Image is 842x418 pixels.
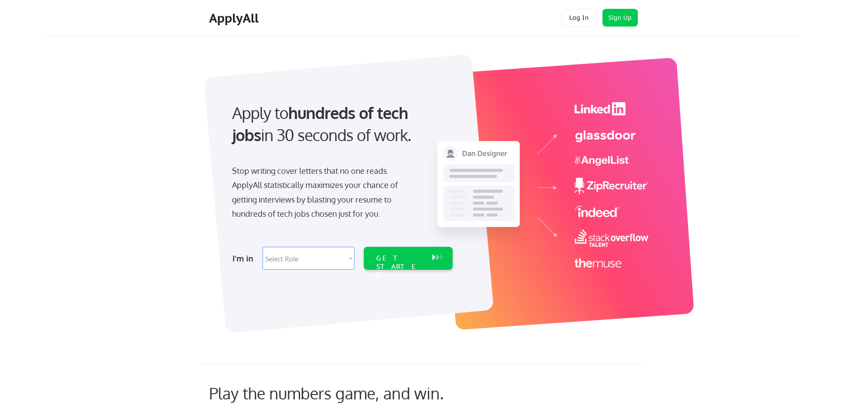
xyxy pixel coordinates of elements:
div: ApplyAll [209,11,261,26]
div: Play the numbers game, and win. [209,383,483,403]
div: GET STARTED [376,254,423,280]
button: Log In [561,9,597,27]
div: Stop writing cover letters that no one reads. ApplyAll statistically maximizes your chance of get... [232,164,414,221]
button: Sign Up [602,9,638,27]
div: I'm in [232,251,257,265]
strong: hundreds of tech jobs [232,103,412,145]
div: Apply to in 30 seconds of work. [232,102,449,146]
